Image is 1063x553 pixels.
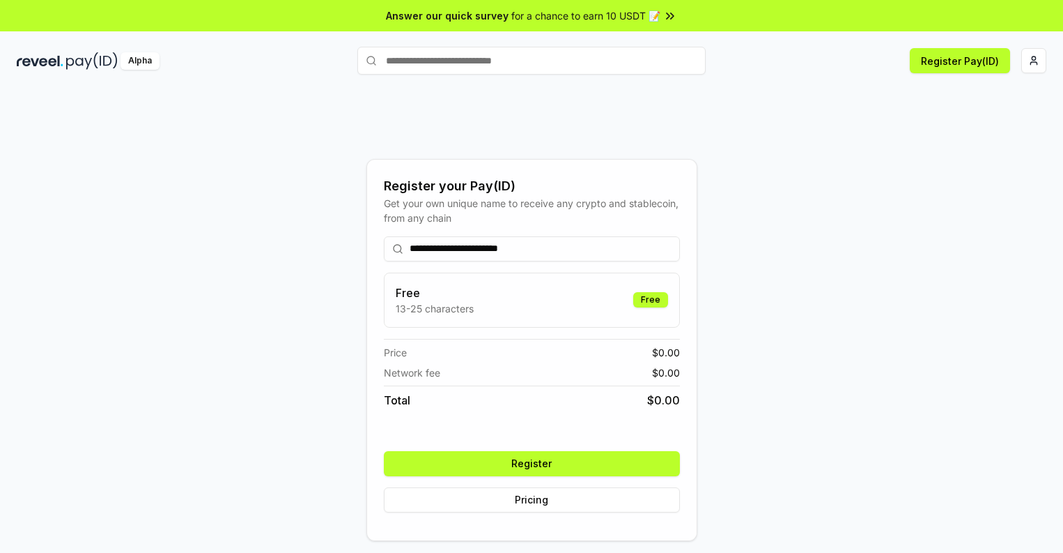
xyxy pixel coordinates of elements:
[384,392,410,409] span: Total
[633,292,668,308] div: Free
[384,487,680,513] button: Pricing
[910,48,1010,73] button: Register Pay(ID)
[511,8,660,23] span: for a chance to earn 10 USDT 📝
[386,8,509,23] span: Answer our quick survey
[652,345,680,360] span: $ 0.00
[647,392,680,409] span: $ 0.00
[121,52,160,70] div: Alpha
[66,52,118,70] img: pay_id
[384,345,407,360] span: Price
[17,52,63,70] img: reveel_dark
[384,451,680,476] button: Register
[384,365,440,380] span: Network fee
[384,196,680,225] div: Get your own unique name to receive any crypto and stablecoin, from any chain
[396,285,474,301] h3: Free
[652,365,680,380] span: $ 0.00
[396,301,474,316] p: 13-25 characters
[384,176,680,196] div: Register your Pay(ID)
